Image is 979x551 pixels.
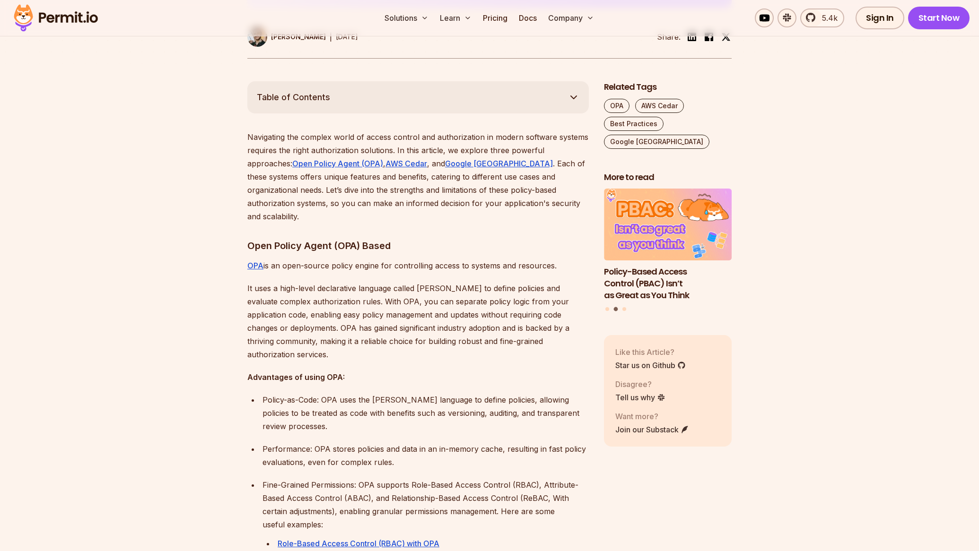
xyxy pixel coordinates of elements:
[479,9,511,27] a: Pricing
[604,189,732,312] div: Posts
[247,259,589,272] p: is an open-source policy engine for controlling access to systems and resources.
[247,261,263,270] a: OPA
[247,282,589,361] p: It uses a high-level declarative language called [PERSON_NAME] to define policies and evaluate co...
[247,238,589,253] h3: Open Policy Agent (OPA) Based
[515,9,541,27] a: Docs
[604,117,664,131] a: Best Practices
[657,31,681,43] li: Share:
[622,307,626,311] button: Go to slide 3
[635,99,684,113] a: AWS Cedar
[247,27,267,47] img: Daniel Bass
[615,411,689,422] p: Want more?
[615,360,686,371] a: Star us on Github
[336,33,358,41] time: [DATE]
[544,9,598,27] button: Company
[257,91,330,104] span: Table of Contents
[800,9,844,27] a: 5.4k
[604,99,629,113] a: OPA
[604,172,732,183] h2: More to read
[381,9,432,27] button: Solutions
[614,307,618,311] button: Go to slide 2
[604,81,732,93] h2: Related Tags
[816,12,838,24] span: 5.4k
[436,9,475,27] button: Learn
[615,424,689,435] a: Join our Substack
[604,135,709,149] a: Google [GEOGRAPHIC_DATA]
[615,379,665,390] p: Disagree?
[856,7,904,29] a: Sign In
[615,392,665,403] a: Tell us why
[262,442,589,469] p: Performance: OPA stores policies and data in an in-memory cache, resulting in fast policy evaluat...
[247,130,589,223] p: Navigating the complex world of access control and authorization in modern software systems requi...
[703,31,715,43] img: facebook
[721,32,731,42] img: twitter
[604,189,732,301] a: Policy-Based Access Control (PBAC) Isn’t as Great as You ThinkPolicy-Based Access Control (PBAC) ...
[385,159,427,168] a: AWS Cedar
[445,159,553,168] a: Google [GEOGRAPHIC_DATA]
[615,346,686,358] p: Like this Article?
[604,266,732,301] h3: Policy-Based Access Control (PBAC) Isn’t as Great as You Think
[278,539,439,548] a: Role-Based Access Control (RBAC) with OPA
[686,31,698,43] img: linkedin
[604,189,732,301] li: 2 of 3
[271,32,326,42] p: [PERSON_NAME]
[247,372,345,382] strong: Advantages of using OPA:
[262,478,589,531] p: Fine-Grained Permissions: OPA supports Role-Based Access Control (RBAC), Attribute-Based Access C...
[604,189,732,260] img: Policy-Based Access Control (PBAC) Isn’t as Great as You Think
[292,159,383,168] a: Open Policy Agent (OPA)
[908,7,970,29] a: Start Now
[247,81,589,113] button: Table of Contents
[330,31,332,43] div: |
[262,393,589,433] p: Policy-as-Code: OPA uses the [PERSON_NAME] language to define policies, allowing policies to be t...
[9,2,102,34] img: Permit logo
[247,27,326,47] a: [PERSON_NAME]
[605,307,609,311] button: Go to slide 1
